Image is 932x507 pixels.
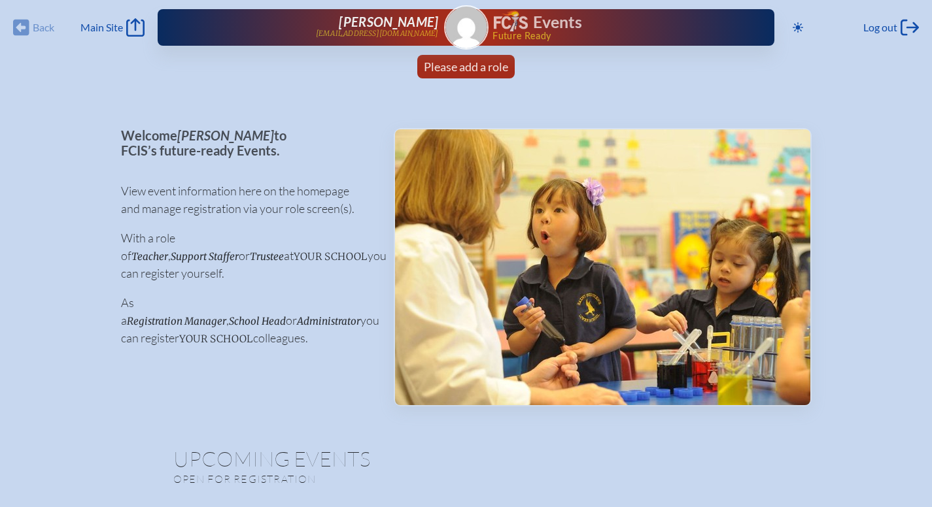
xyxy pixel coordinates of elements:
[171,250,239,263] span: Support Staffer
[492,31,733,41] span: Future Ready
[173,472,519,485] p: Open for registration
[445,7,487,48] img: Gravatar
[250,250,284,263] span: Trustee
[494,10,733,41] div: FCIS Events — Future ready
[121,229,373,282] p: With a role of , or at you can register yourself.
[444,5,489,50] a: Gravatar
[80,18,145,37] a: Main Site
[424,59,508,74] span: Please add a role
[316,29,439,38] p: [EMAIL_ADDRESS][DOMAIN_NAME]
[339,14,438,29] span: [PERSON_NAME]
[80,21,123,34] span: Main Site
[395,129,810,405] img: Events
[294,250,368,263] span: your school
[121,294,373,347] p: As a , or you can register colleagues.
[297,315,360,327] span: Administrator
[173,448,759,469] h1: Upcoming Events
[131,250,168,263] span: Teacher
[121,128,373,157] p: Welcome to FCIS’s future-ready Events.
[863,21,897,34] span: Log out
[127,315,226,327] span: Registration Manager
[229,315,286,327] span: School Head
[419,55,513,78] a: Please add a role
[177,127,274,143] span: [PERSON_NAME]
[121,182,373,218] p: View event information here on the homepage and manage registration via your role screen(s).
[199,14,439,41] a: [PERSON_NAME][EMAIL_ADDRESS][DOMAIN_NAME]
[179,333,253,345] span: your school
